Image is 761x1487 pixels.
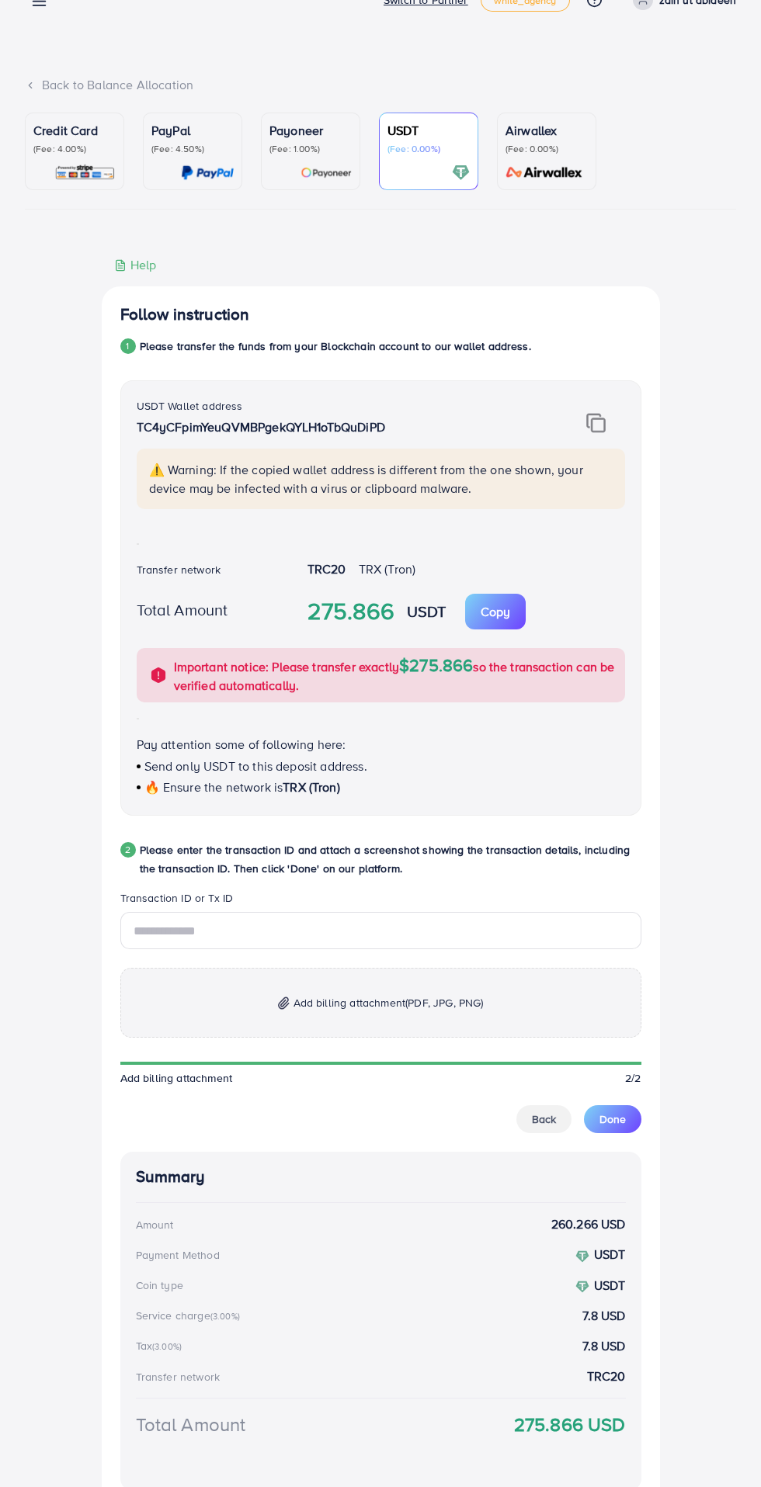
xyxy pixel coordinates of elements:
[452,164,470,182] img: card
[625,1070,641,1086] span: 2/2
[575,1280,589,1294] img: coin
[152,1340,182,1353] small: (3.00%)
[137,735,625,754] p: Pay attention some of following here:
[465,594,526,629] button: Copy
[532,1111,556,1127] span: Back
[140,337,531,355] p: Please transfer the funds from your Blockchain account to our wallet address.
[210,1310,240,1322] small: (3.00%)
[54,164,116,182] img: card
[120,842,136,858] div: 2
[582,1307,625,1325] strong: 7.8 USD
[181,164,234,182] img: card
[174,656,616,695] p: Important notice: Please transfer exactly so the transaction can be verified automatically.
[137,398,243,414] label: USDT Wallet address
[481,602,510,621] p: Copy
[516,1105,572,1133] button: Back
[359,560,416,577] span: TRX (Tron)
[506,121,588,140] p: Airwallex
[278,997,290,1010] img: img
[137,598,228,621] label: Total Amount
[269,121,352,140] p: Payoneer
[405,995,483,1010] span: (PDF, JPG, PNG)
[136,1308,245,1323] div: Service charge
[137,757,625,775] p: Send only USDT to this deposit address.
[120,338,136,354] div: 1
[551,1215,626,1233] strong: 260.266 USD
[140,841,641,878] p: Please enter the transaction ID and attach a screenshot showing the transaction details, includin...
[387,143,470,155] p: (Fee: 0.00%)
[301,164,352,182] img: card
[144,778,283,795] span: 🔥 Ensure the network is
[407,600,447,622] strong: USDT
[594,1277,626,1294] strong: USDT
[151,143,234,155] p: (Fee: 4.50%)
[308,560,346,577] strong: TRC20
[149,460,616,497] p: ⚠️ Warning: If the copied wallet address is different from the one shown, your device may be infe...
[501,164,588,182] img: card
[136,1247,220,1263] div: Payment Method
[582,1337,625,1355] strong: 7.8 USD
[137,418,540,436] p: TC4yCFpimYeuQVMBPgekQYLH1oTbQuDiPD
[120,305,250,324] h4: Follow instruction
[308,594,394,629] strong: 275.866
[136,1217,174,1232] div: Amount
[149,666,168,685] img: alert
[269,143,352,155] p: (Fee: 1.00%)
[120,1070,233,1086] span: Add billing attachment
[294,993,484,1012] span: Add billing attachment
[136,1167,626,1187] h4: Summary
[136,1369,221,1385] div: Transfer network
[587,1367,626,1385] strong: TRC20
[120,890,641,912] legend: Transaction ID or Tx ID
[399,653,473,677] span: $275.866
[283,778,340,795] span: TRX (Tron)
[33,121,116,140] p: Credit Card
[136,1277,183,1293] div: Coin type
[506,143,588,155] p: (Fee: 0.00%)
[114,256,157,274] div: Help
[599,1111,626,1127] span: Done
[136,1411,246,1438] div: Total Amount
[594,1246,626,1263] strong: USDT
[33,143,116,155] p: (Fee: 4.00%)
[514,1411,626,1438] strong: 275.866 USD
[695,1417,749,1475] iframe: Chat
[137,562,221,577] label: Transfer network
[136,1338,187,1354] div: Tax
[387,121,470,140] p: USDT
[584,1105,641,1133] button: Done
[575,1250,589,1263] img: coin
[151,121,234,140] p: PayPal
[25,76,736,94] div: Back to Balance Allocation
[586,413,606,433] img: img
